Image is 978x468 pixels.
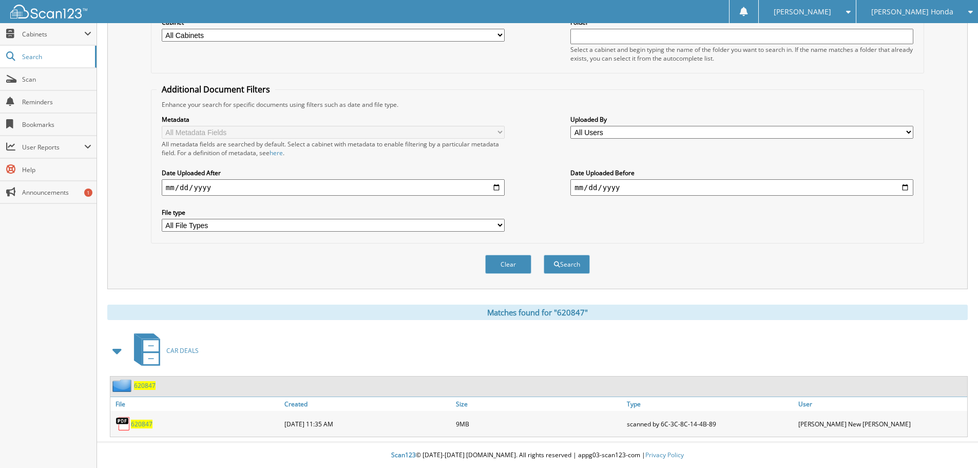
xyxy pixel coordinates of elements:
a: User [796,397,967,411]
label: Metadata [162,115,505,124]
a: Created [282,397,453,411]
img: scan123-logo-white.svg [10,5,87,18]
span: Help [22,165,91,174]
span: Search [22,52,90,61]
div: [PERSON_NAME] New [PERSON_NAME] [796,414,967,434]
span: [PERSON_NAME] Honda [871,9,953,15]
span: CAR DEALS [166,346,199,355]
legend: Additional Document Filters [157,84,275,95]
input: end [570,179,913,196]
button: Search [544,255,590,274]
label: Uploaded By [570,115,913,124]
div: 1 [84,189,92,197]
div: Select a cabinet and begin typing the name of the folder you want to search in. If the name match... [570,45,913,63]
div: 9MB [453,414,625,434]
div: Matches found for "620847" [107,305,968,320]
span: Bookmarks [22,120,91,129]
label: File type [162,208,505,217]
div: © [DATE]-[DATE] [DOMAIN_NAME]. All rights reserved | appg03-scan123-com | [97,443,978,468]
span: Scan123 [391,451,416,459]
a: CAR DEALS [128,330,199,371]
a: here [270,148,283,157]
a: Type [624,397,796,411]
iframe: Chat Widget [927,419,978,468]
a: File [110,397,282,411]
a: Privacy Policy [645,451,684,459]
span: User Reports [22,143,84,152]
span: Scan [22,75,91,84]
img: PDF.png [116,416,131,432]
button: Clear [485,255,531,274]
span: Announcements [22,188,91,197]
span: Reminders [22,98,91,106]
a: 620847 [134,381,156,390]
a: Size [453,397,625,411]
img: folder2.png [112,379,134,392]
span: [PERSON_NAME] [774,9,831,15]
div: [DATE] 11:35 AM [282,414,453,434]
input: start [162,179,505,196]
div: Enhance your search for specific documents using filters such as date and file type. [157,100,918,109]
label: Date Uploaded Before [570,169,913,177]
label: Date Uploaded After [162,169,505,177]
a: 620847 [131,420,152,428]
div: All metadata fields are searched by default. Select a cabinet with metadata to enable filtering b... [162,140,505,157]
span: Cabinets [22,30,84,39]
div: scanned by 6C-3C-8C-14-4B-89 [624,414,796,434]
